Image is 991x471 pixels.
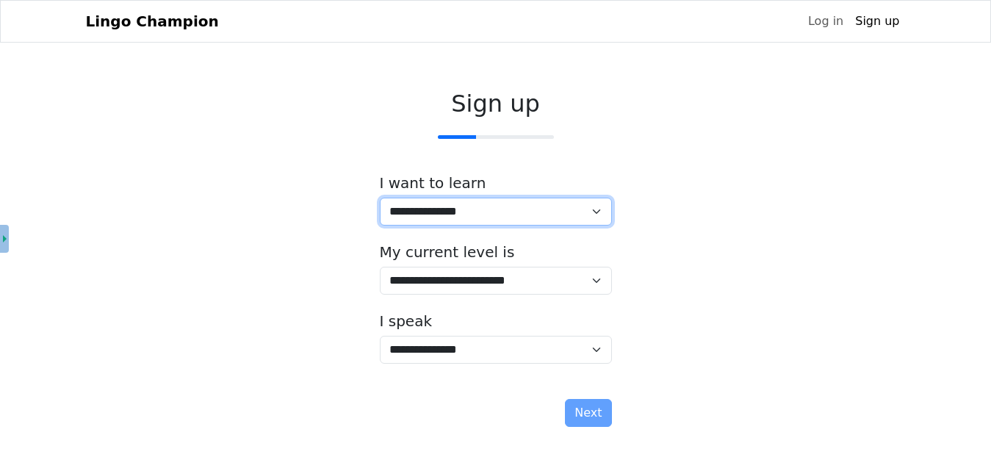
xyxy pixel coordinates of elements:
[380,312,433,330] label: I speak
[380,90,612,118] h2: Sign up
[380,243,515,261] label: My current level is
[86,7,219,36] a: Lingo Champion
[802,7,849,36] a: Log in
[849,7,905,36] a: Sign up
[380,174,486,192] label: I want to learn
